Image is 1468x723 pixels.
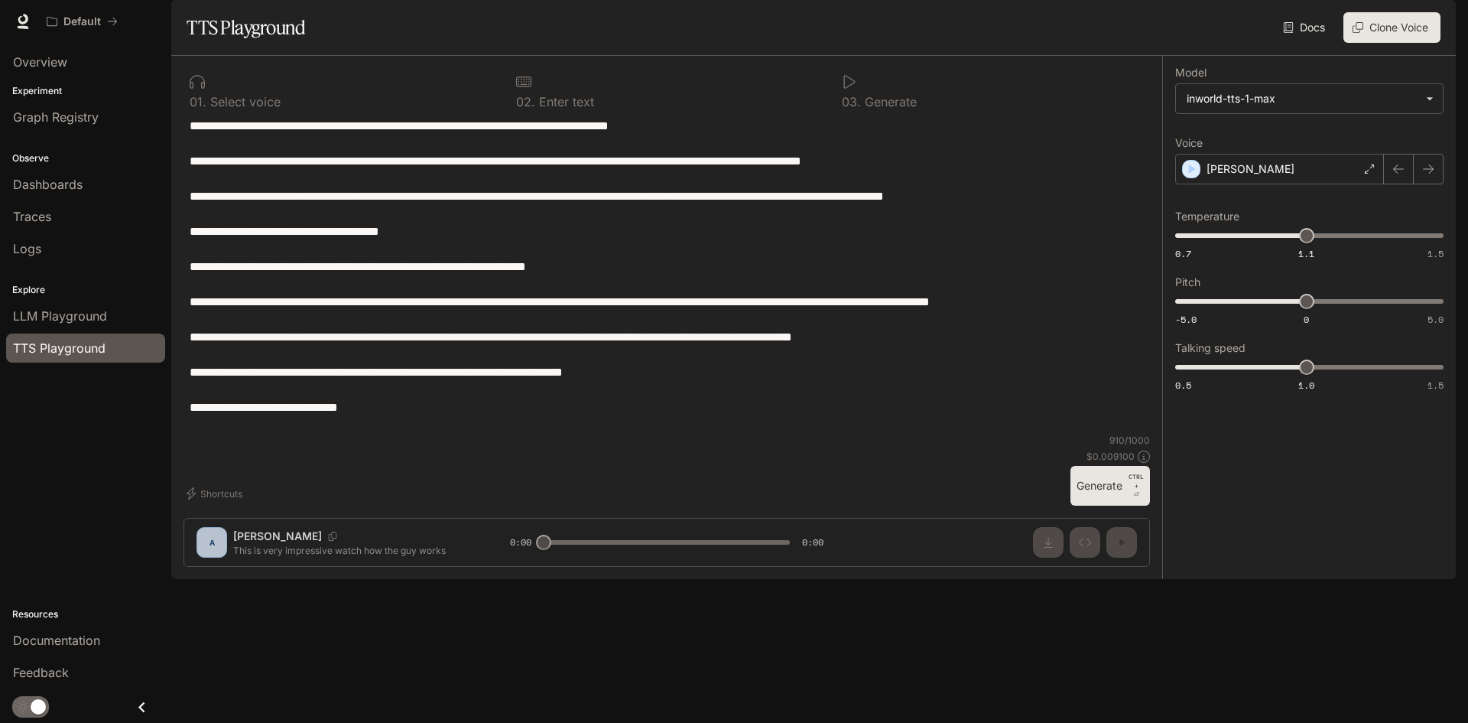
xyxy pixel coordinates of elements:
p: Generate [861,96,917,108]
span: 0 [1304,313,1309,326]
span: 0.7 [1175,247,1191,260]
span: -5.0 [1175,313,1197,326]
span: 1.0 [1298,379,1314,392]
p: $ 0.009100 [1086,450,1135,463]
h1: TTS Playground [187,12,305,43]
span: 0.5 [1175,379,1191,392]
span: 1.5 [1427,247,1444,260]
button: Clone Voice [1343,12,1440,43]
button: GenerateCTRL +⏎ [1070,466,1150,506]
p: Talking speed [1175,343,1246,353]
button: All workspaces [40,6,125,37]
a: Docs [1280,12,1331,43]
p: Default [63,15,101,28]
p: 0 1 . [190,96,206,108]
span: 1.5 [1427,379,1444,392]
button: Shortcuts [183,481,248,506]
p: 0 3 . [842,96,861,108]
p: Voice [1175,138,1203,148]
div: inworld-tts-1-max [1187,91,1418,106]
p: ⏎ [1129,472,1144,500]
p: Enter text [535,96,594,108]
span: 1.1 [1298,247,1314,260]
div: inworld-tts-1-max [1176,84,1443,113]
p: 910 / 1000 [1109,434,1150,447]
p: Pitch [1175,277,1200,288]
p: CTRL + [1129,472,1144,490]
p: 0 2 . [516,96,535,108]
p: Temperature [1175,211,1239,222]
p: Model [1175,67,1207,78]
p: [PERSON_NAME] [1207,161,1294,177]
p: Select voice [206,96,281,108]
span: 5.0 [1427,313,1444,326]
